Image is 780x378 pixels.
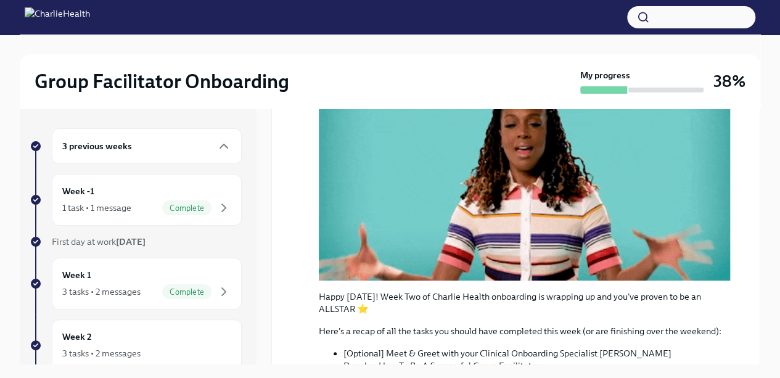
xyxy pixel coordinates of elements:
[319,290,730,315] p: Happy [DATE]! Week Two of Charlie Health onboarding is wrapping up and you've proven to be an ALL...
[30,258,242,310] a: Week 13 tasks • 2 messagesComplete
[30,174,242,226] a: Week -11 task • 1 messageComplete
[62,139,132,153] h6: 3 previous weeks
[52,128,242,164] div: 3 previous weeks
[116,236,146,247] strong: [DATE]
[62,202,131,214] div: 1 task • 1 message
[343,360,730,372] li: Docebo: How To Be A Successful Group Facilitator
[30,319,242,371] a: Week 23 tasks • 2 messages
[713,70,745,92] h3: 38%
[62,184,94,198] h6: Week -1
[35,69,289,94] h2: Group Facilitator Onboarding
[25,7,90,27] img: CharlieHealth
[343,347,730,360] li: [Optional] Meet & Greet with your Clinical Onboarding Specialist [PERSON_NAME]
[62,286,141,298] div: 3 tasks • 2 messages
[580,69,630,81] strong: My progress
[319,325,730,337] p: Here's a recap of all the tasks you should have completed this week (or are finishing over the we...
[62,268,91,282] h6: Week 1
[62,330,92,343] h6: Week 2
[62,347,141,360] div: 3 tasks • 2 messages
[319,49,730,281] button: Zoom image
[30,236,242,248] a: First day at work[DATE]
[162,203,211,213] span: Complete
[52,236,146,247] span: First day at work
[162,287,211,297] span: Complete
